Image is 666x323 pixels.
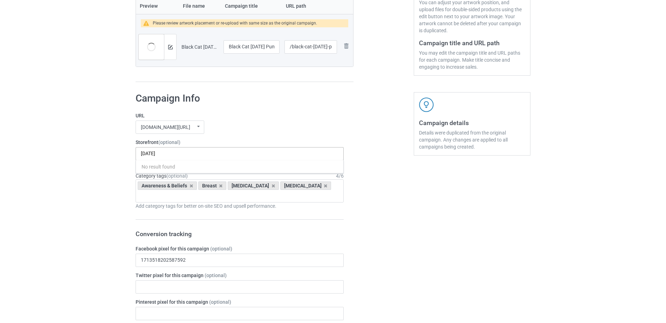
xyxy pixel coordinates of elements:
div: [MEDICAL_DATA] [228,181,279,190]
img: svg+xml;base64,PD94bWwgdmVyc2lvbj0iMS4wIiBlbmNvZGluZz0iVVRGLTgiPz4KPHN2ZyB3aWR0aD0iMjhweCIgaGVpZ2... [342,42,350,50]
div: [DOMAIN_NAME][URL] [141,125,190,130]
img: svg+xml;base64,PD94bWwgdmVyc2lvbj0iMS4wIiBlbmNvZGluZz0iVVRGLTgiPz4KPHN2ZyB3aWR0aD0iNDJweCIgaGVpZ2... [419,97,434,112]
div: Breast [198,181,227,190]
h1: Campaign Info [136,92,344,105]
label: Category tags [136,172,188,179]
label: URL [136,112,344,119]
div: You may edit the campaign title and URL paths for each campaign. Make title concise and engaging ... [419,49,525,70]
div: Awareness & Beliefs [138,181,197,190]
img: warning [143,21,153,26]
label: Facebook pixel for this campaign [136,245,344,252]
label: Pinterest pixel for this campaign [136,298,344,305]
div: [MEDICAL_DATA] [280,181,331,190]
h3: Campaign details [419,119,525,127]
div: Please review artwork placement or re-upload with same size as the original campaign. [153,19,317,27]
div: Black Cat [DATE] Pumpkin.png [181,43,219,50]
img: svg+xml;base64,PD94bWwgdmVyc2lvbj0iMS4wIiBlbmNvZGluZz0iVVRGLTgiPz4KPHN2ZyB3aWR0aD0iMTRweCIgaGVpZ2... [168,45,173,49]
label: Twitter pixel for this campaign [136,272,344,279]
div: No result found [136,160,343,173]
div: Details were duplicated from the original campaign. Any changes are applied to all campaigns bein... [419,129,525,150]
div: Add category tags for better on-site SEO and upsell performance. [136,202,344,209]
span: (optional) [166,173,188,179]
span: (optional) [205,273,227,278]
h3: Campaign title and URL path [419,39,525,47]
h3: Conversion tracking [136,230,344,238]
label: Storefront [136,139,344,146]
span: (optional) [209,299,231,305]
div: 4 / 6 [336,172,344,179]
span: (optional) [210,246,232,252]
span: (optional) [158,139,180,145]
